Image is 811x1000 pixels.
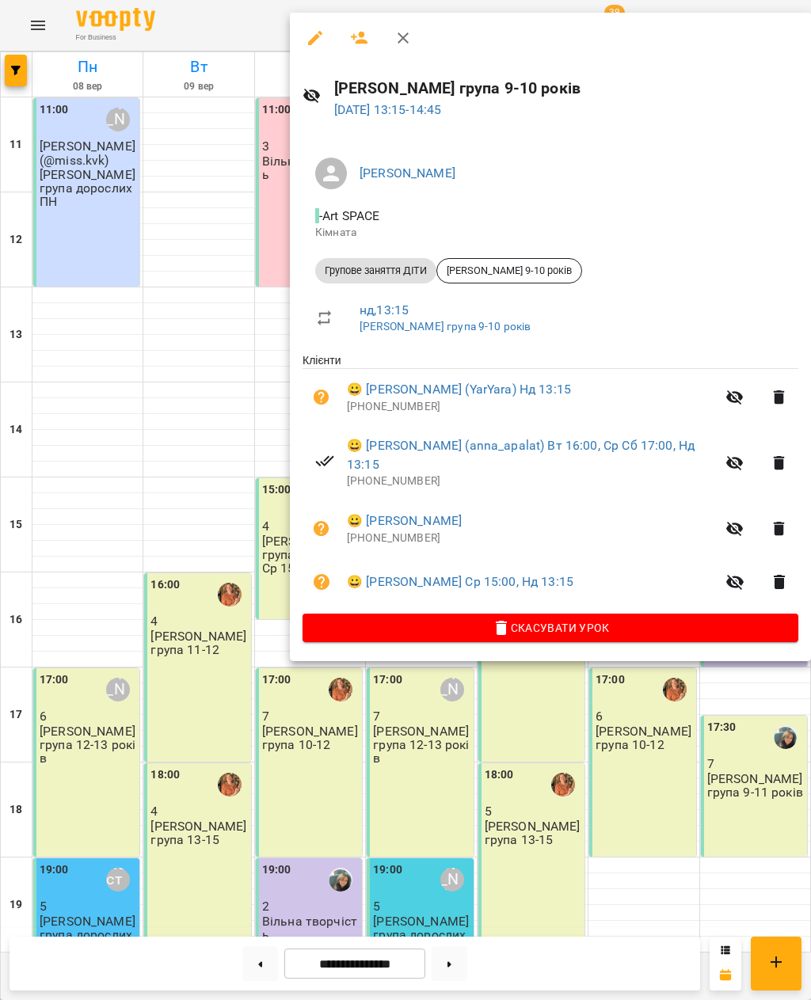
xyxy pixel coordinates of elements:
button: Візит ще не сплачено. Додати оплату? [303,378,341,416]
a: [PERSON_NAME] група 9-10 років [360,320,531,333]
span: - Art SPACE [315,208,383,223]
h6: [PERSON_NAME] група 9-10 років [334,76,798,101]
button: Візит ще не сплачено. Додати оплату? [303,510,341,548]
p: Кімната [315,225,786,241]
a: 😀 [PERSON_NAME] (anna_apalat) Вт 16:00, Ср Сб 17:00, Нд 13:15 [347,436,716,473]
p: [PHONE_NUMBER] [347,473,716,489]
p: [PHONE_NUMBER] [347,530,716,546]
button: Скасувати Урок [303,614,798,642]
a: [PERSON_NAME] [360,165,455,181]
a: 😀 [PERSON_NAME] (YarYara) Нд 13:15 [347,380,571,399]
span: [PERSON_NAME] 9-10 років [437,264,581,278]
span: Групове заняття ДІТИ [315,264,436,278]
svg: Візит сплачено [315,451,334,470]
a: нд , 13:15 [360,302,409,317]
ul: Клієнти [303,352,798,614]
a: 😀 [PERSON_NAME] Ср 15:00, Нд 13:15 [347,572,573,591]
p: [PHONE_NUMBER] [347,399,716,415]
a: [DATE] 13:15-14:45 [334,102,442,117]
div: [PERSON_NAME] 9-10 років [436,258,582,283]
span: Скасувати Урок [315,618,786,637]
button: Візит ще не сплачено. Додати оплату? [303,563,341,601]
a: 😀 [PERSON_NAME] [347,511,462,530]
